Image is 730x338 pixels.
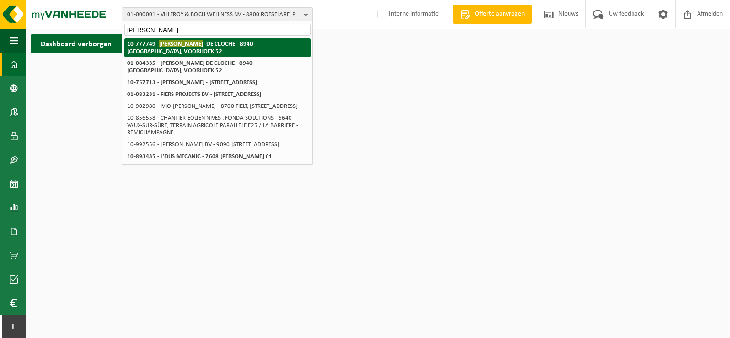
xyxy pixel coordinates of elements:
strong: 10-893435 - L’DUS MECANIC - 7608 [PERSON_NAME] 61 [127,153,272,159]
strong: 01-084335 - [PERSON_NAME] DE CLOCHE - 8940 [GEOGRAPHIC_DATA], VOORHOEK 52 [127,60,253,74]
span: Offerte aanvragen [472,10,527,19]
span: [PERSON_NAME] [159,40,203,47]
li: 10-902980 - IVIO-[PERSON_NAME] - 8700 TIELT, [STREET_ADDRESS] [124,100,311,112]
strong: 10-757713 - [PERSON_NAME] - [STREET_ADDRESS] [127,79,257,85]
span: 01-000001 - VILLEROY & BOCH WELLNESS NV - 8800 ROESELARE, POPULIERSTRAAT 1 [127,8,300,22]
label: Interne informatie [376,7,439,21]
a: Offerte aanvragen [453,5,532,24]
h2: Dashboard verborgen [31,34,121,53]
button: 01-000001 - VILLEROY & BOCH WELLNESS NV - 8800 ROESELARE, POPULIERSTRAAT 1 [122,7,313,21]
strong: 01-083231 - FIERS PROJECTS BV - [STREET_ADDRESS] [127,91,261,97]
strong: 10-777749 - - DE CLOCHE - 8940 [GEOGRAPHIC_DATA], VOORHOEK 52 [127,40,253,54]
input: Zoeken naar gekoppelde vestigingen [124,24,311,36]
li: 10-856558 - CHANTIER EOLIEN NIVES : FONDA SOLUTIONS - 6640 VAUX-SUR-SÛRE, TERRAIN AGRICOLE PARALL... [124,112,311,138]
li: 10-992556 - [PERSON_NAME] BV - 9090 [STREET_ADDRESS] [124,138,311,150]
